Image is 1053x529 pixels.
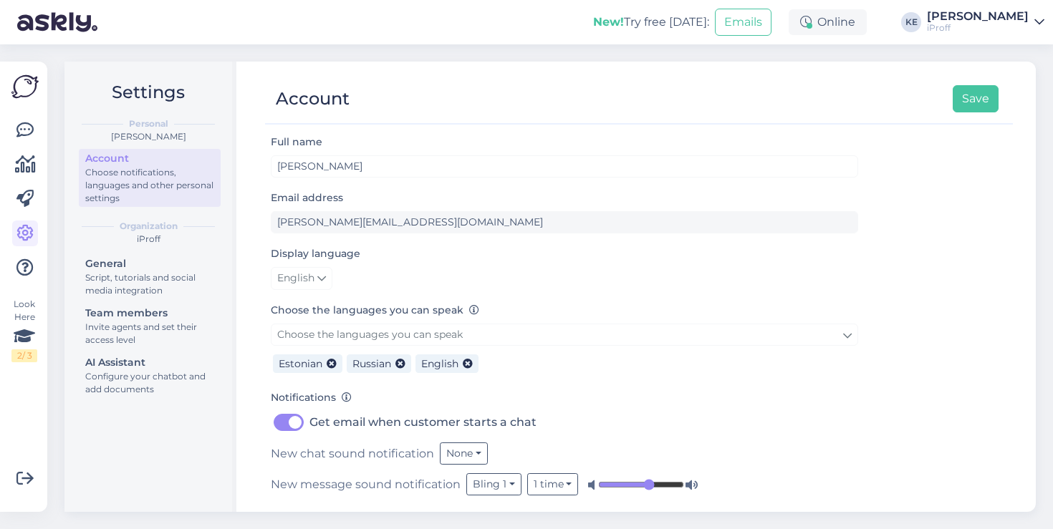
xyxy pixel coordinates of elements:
div: [PERSON_NAME] [76,130,221,143]
div: General [85,256,214,271]
div: Team members [85,306,214,321]
div: [PERSON_NAME] [927,11,1029,22]
div: Configure your chatbot and add documents [85,370,214,396]
span: Choose the languages you can speak [277,328,463,341]
b: Organization [120,220,178,233]
span: Estonian [279,357,322,370]
span: English [277,271,314,286]
label: Email address [271,190,343,205]
label: Display language [271,246,360,261]
div: Look Here [11,298,37,362]
a: Team membersInvite agents and set their access level [79,304,221,349]
div: Online [789,9,867,35]
div: New message sound notification [271,473,858,495]
span: English [421,357,458,370]
button: Bling 1 [466,473,521,495]
a: AI AssistantConfigure your chatbot and add documents [79,353,221,398]
img: Askly Logo [11,73,39,100]
h2: Settings [76,79,221,106]
input: Enter email [271,211,858,233]
b: Personal [129,117,168,130]
div: Choose notifications, languages and other personal settings [85,166,214,205]
a: [PERSON_NAME]iProff [927,11,1044,34]
a: GeneralScript, tutorials and social media integration [79,254,221,299]
input: Enter name [271,155,858,178]
div: New chat sound notification [271,442,858,465]
a: English [271,267,332,290]
div: AI Assistant [85,355,214,370]
div: KE [901,12,921,32]
b: New! [593,15,624,29]
div: Invite agents and set their access level [85,321,214,346]
div: iProff [927,22,1029,34]
div: Try free [DATE]: [593,14,709,31]
div: Script, tutorials and social media integration [85,271,214,297]
label: Get email when customer starts a chat [309,411,537,434]
a: Choose the languages you can speak [271,324,858,346]
div: Account [85,151,214,166]
div: 2 / 3 [11,349,37,362]
a: AccountChoose notifications, languages and other personal settings [79,149,221,207]
button: 1 time [527,473,579,495]
button: Emails [715,9,771,36]
label: Choose the languages you can speak [271,303,479,318]
button: Save [953,85,999,112]
div: iProff [76,233,221,246]
label: Notifications [271,390,352,405]
div: Account [276,85,350,112]
span: Russian [352,357,391,370]
label: Full name [271,135,322,150]
button: None [440,442,488,465]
